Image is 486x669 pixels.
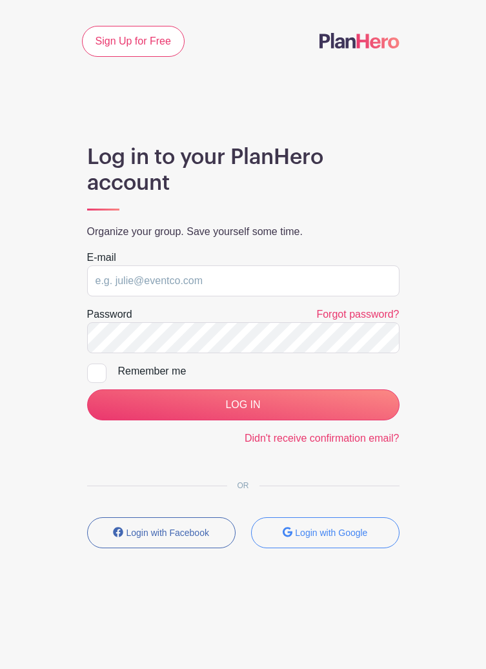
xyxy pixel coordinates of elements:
[87,517,236,548] button: Login with Facebook
[227,481,259,490] span: OR
[87,250,116,265] label: E-mail
[87,145,400,196] h1: Log in to your PlanHero account
[316,309,399,320] a: Forgot password?
[87,265,400,296] input: e.g. julie@eventco.com
[87,389,400,420] input: LOG IN
[295,528,367,538] small: Login with Google
[251,517,400,548] button: Login with Google
[245,433,400,444] a: Didn't receive confirmation email?
[87,224,400,240] p: Organize your group. Save yourself some time.
[82,26,185,57] a: Sign Up for Free
[319,33,400,48] img: logo-507f7623f17ff9eddc593b1ce0a138ce2505c220e1c5a4e2b4648c50719b7d32.svg
[127,528,209,538] small: Login with Facebook
[87,307,132,322] label: Password
[118,364,400,379] div: Remember me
